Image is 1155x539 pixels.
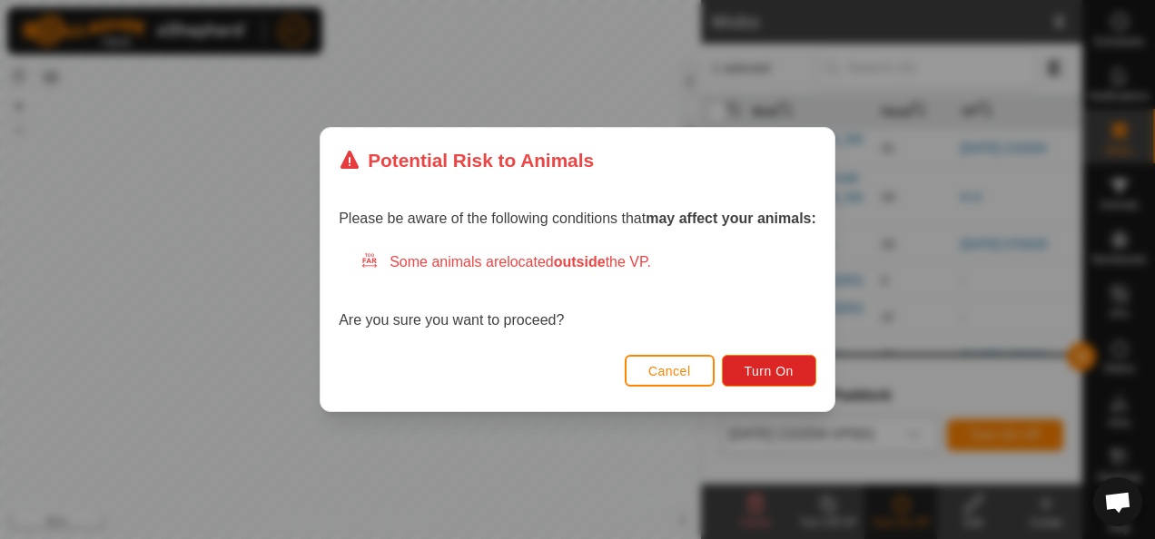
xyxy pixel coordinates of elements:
[722,355,816,387] button: Turn On
[625,355,715,387] button: Cancel
[507,254,651,269] span: located the VP.
[360,251,816,273] div: Some animals are
[648,364,691,378] span: Cancel
[339,211,816,226] span: Please be aware of the following conditions that
[339,251,816,331] div: Are you sure you want to proceed?
[745,364,794,378] span: Turn On
[1093,477,1142,526] div: Open chat
[339,146,594,174] div: Potential Risk to Animals
[646,211,816,226] strong: may affect your animals:
[554,254,606,269] strong: outside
